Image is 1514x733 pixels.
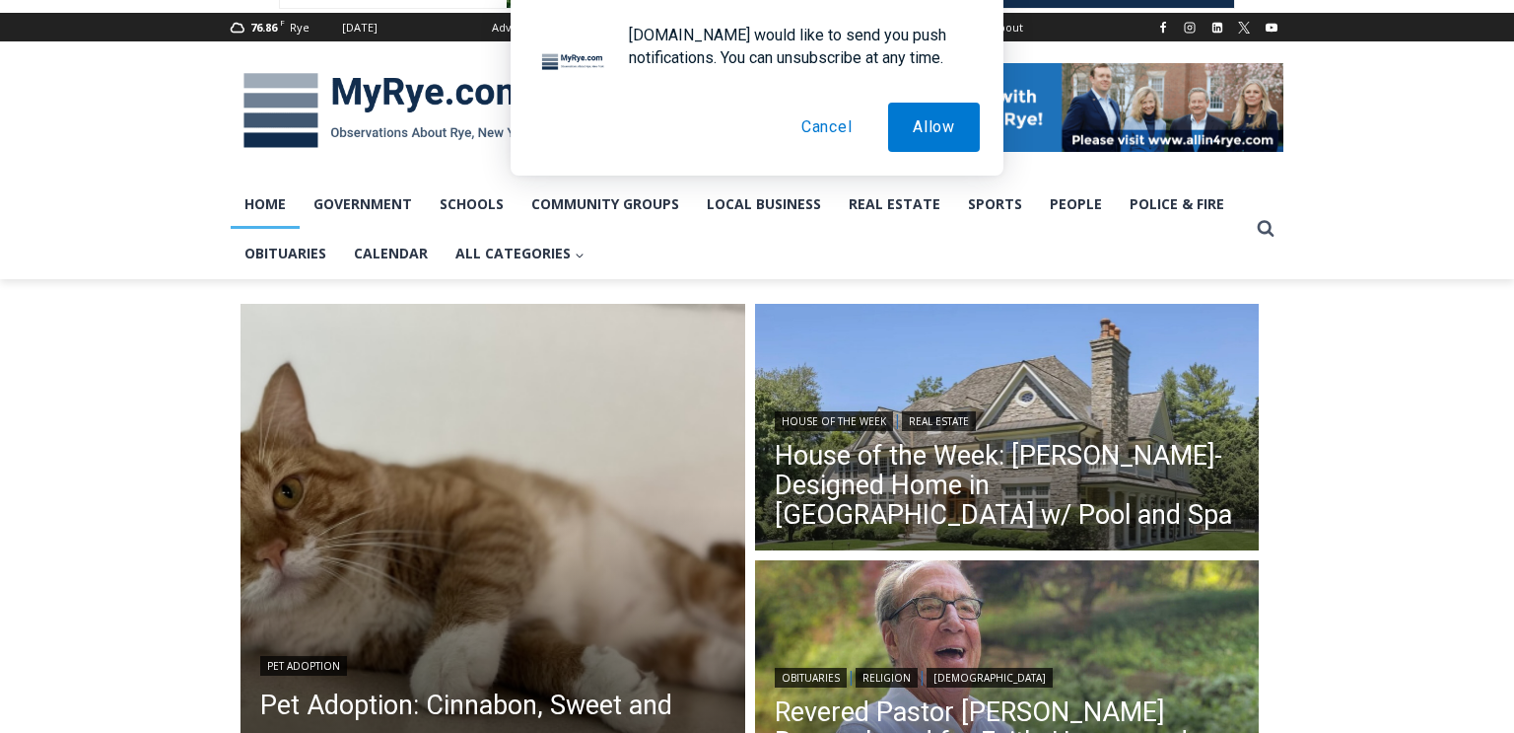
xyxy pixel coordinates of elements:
[775,668,847,688] a: Obituaries
[835,180,954,229] a: Real Estate
[231,229,340,278] a: Obituaries
[777,103,877,152] button: Cancel
[231,180,300,229] a: Home
[1036,180,1116,229] a: People
[1,198,198,246] a: Open Tues. - Sun. [PHONE_NUMBER]
[300,180,426,229] a: Government
[902,411,976,431] a: Real Estate
[954,180,1036,229] a: Sports
[534,24,613,103] img: notification icon
[498,1,931,191] div: "[PERSON_NAME] and I covered the [DATE] Parade, which was a really eye opening experience as I ha...
[6,203,193,278] span: Open Tues. - Sun. [PHONE_NUMBER]
[888,103,980,152] button: Allow
[1248,211,1283,247] button: View Search Form
[856,668,918,688] a: Religion
[775,664,1240,688] div: | |
[426,180,517,229] a: Schools
[340,229,442,278] a: Calendar
[775,441,1240,530] a: House of the Week: [PERSON_NAME]-Designed Home in [GEOGRAPHIC_DATA] w/ Pool and Spa
[516,196,914,241] span: Intern @ [DOMAIN_NAME]
[613,24,980,69] div: [DOMAIN_NAME] would like to send you push notifications. You can unsubscribe at any time.
[775,407,1240,431] div: |
[755,304,1260,556] img: 28 Thunder Mountain Road, Greenwich
[260,656,347,676] a: Pet Adoption
[442,229,598,278] button: Child menu of All Categories
[517,180,693,229] a: Community Groups
[203,123,290,236] div: "the precise, almost orchestrated movements of cutting and assembling sushi and [PERSON_NAME] mak...
[693,180,835,229] a: Local Business
[927,668,1053,688] a: [DEMOGRAPHIC_DATA]
[474,191,955,246] a: Intern @ [DOMAIN_NAME]
[1116,180,1238,229] a: Police & Fire
[755,304,1260,556] a: Read More House of the Week: Rich Granoff-Designed Home in Greenwich w/ Pool and Spa
[775,411,893,431] a: House of the Week
[231,180,1248,279] nav: Primary Navigation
